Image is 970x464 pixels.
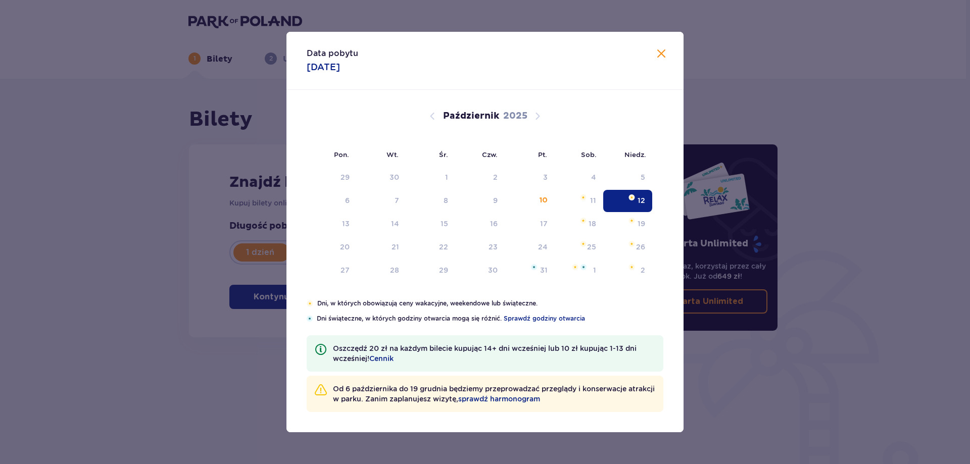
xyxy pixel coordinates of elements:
small: Niedz. [624,150,646,159]
img: Pomarańczowa gwiazdka [580,194,587,200]
p: Dni świąteczne, w których godziny otwarcia mogą się różnić. [317,314,663,323]
p: Dni, w których obowiązują ceny wakacyjne, weekendowe lub świąteczne. [317,299,663,308]
img: Niebieska gwiazdka [531,264,537,270]
div: 3 [543,172,548,182]
td: niedziela, 2 listopada 2025 [603,260,652,282]
img: Niebieska gwiazdka [307,316,313,322]
td: poniedziałek, 27 października 2025 [307,260,357,282]
td: piątek, 31 października 2025 [505,260,555,282]
small: Pon. [334,150,349,159]
div: 12 [638,195,645,205]
p: Od 6 października do 19 grudnia będziemy przeprowadzać przeglądy i konserwacje atrakcji w parku. ... [333,384,655,404]
td: sobota, 18 października 2025 [555,213,604,235]
button: Poprzedni miesiąc [426,110,439,122]
td: środa, 29 października 2025 [406,260,455,282]
img: Pomarańczowa gwiazdka [580,241,587,247]
div: 21 [392,242,399,252]
td: Data niedostępna. środa, 1 października 2025 [406,167,455,189]
img: Niebieska gwiazdka [580,264,587,270]
div: 16 [490,219,498,229]
div: 7 [395,195,399,205]
img: Pomarańczowa gwiazdka [628,218,635,224]
p: Oszczędź 20 zł na każdym bilecie kupując 14+ dni wcześniej lub 10 zł kupując 1-13 dni wcześniej! [333,343,655,364]
td: czwartek, 16 października 2025 [455,213,505,235]
td: Data niedostępna. wtorek, 7 października 2025 [357,190,407,212]
div: 2 [493,172,498,182]
td: środa, 22 października 2025 [406,236,455,259]
div: 29 [341,172,350,182]
a: Sprawdź godziny otwarcia [504,314,585,323]
small: Pt. [538,150,547,159]
div: 5 [641,172,645,182]
div: 11 [590,195,596,205]
button: Zamknij [655,48,667,61]
div: 17 [540,219,548,229]
div: 22 [439,242,448,252]
div: 26 [636,242,645,252]
div: 15 [441,219,448,229]
td: niedziela, 19 października 2025 [603,213,652,235]
td: poniedziałek, 13 października 2025 [307,213,357,235]
div: 1 [593,265,596,275]
img: Pomarańczowa gwiazdka [307,300,313,306]
td: Data niedostępna. niedziela, 5 października 2025 [603,167,652,189]
p: Data pobytu [307,48,358,59]
td: Data niedostępna. czwartek, 2 października 2025 [455,167,505,189]
td: Data niedostępna. poniedziałek, 29 września 2025 [307,167,357,189]
td: Data niedostępna. poniedziałek, 6 października 2025 [307,190,357,212]
div: 19 [638,219,645,229]
div: 29 [439,265,448,275]
div: 10 [540,195,548,205]
div: 9 [493,195,498,205]
td: Data niedostępna. środa, 8 października 2025 [406,190,455,212]
td: czwartek, 23 października 2025 [455,236,505,259]
img: Pomarańczowa gwiazdka [628,264,635,270]
div: 27 [341,265,350,275]
div: 30 [390,172,399,182]
div: 23 [489,242,498,252]
td: Data niedostępna. czwartek, 9 października 2025 [455,190,505,212]
span: sprawdź harmonogram [458,394,540,404]
td: sobota, 11 października 2025 [555,190,604,212]
div: 25 [587,242,596,252]
div: 13 [342,219,350,229]
td: Data niedostępna. piątek, 3 października 2025 [505,167,555,189]
td: piątek, 10 października 2025 [505,190,555,212]
div: 14 [391,219,399,229]
td: wtorek, 14 października 2025 [357,213,407,235]
td: Data niedostępna. wtorek, 30 września 2025 [357,167,407,189]
div: 6 [345,195,350,205]
div: 30 [488,265,498,275]
button: Następny miesiąc [531,110,544,122]
small: Czw. [482,150,498,159]
td: środa, 15 października 2025 [406,213,455,235]
small: Wt. [386,150,399,159]
td: piątek, 24 października 2025 [505,236,555,259]
img: Pomarańczowa gwiazdka [628,194,635,200]
div: 18 [589,219,596,229]
div: 8 [444,195,448,205]
div: 4 [591,172,596,182]
img: Pomarańczowa gwiazdka [580,218,587,224]
div: 24 [538,242,548,252]
td: niedziela, 26 października 2025 [603,236,652,259]
div: 2 [641,265,645,275]
div: 28 [390,265,399,275]
p: Październik [443,110,499,122]
td: wtorek, 21 października 2025 [357,236,407,259]
small: Sob. [581,150,597,159]
td: wtorek, 28 października 2025 [357,260,407,282]
div: 31 [540,265,548,275]
td: Data niedostępna. sobota, 4 października 2025 [555,167,604,189]
p: 2025 [503,110,527,122]
td: sobota, 25 października 2025 [555,236,604,259]
div: 1 [445,172,448,182]
td: piątek, 17 października 2025 [505,213,555,235]
p: [DATE] [307,61,340,73]
td: poniedziałek, 20 października 2025 [307,236,357,259]
small: Śr. [439,150,448,159]
a: Cennik [369,353,394,364]
img: Pomarańczowa gwiazdka [628,241,635,247]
